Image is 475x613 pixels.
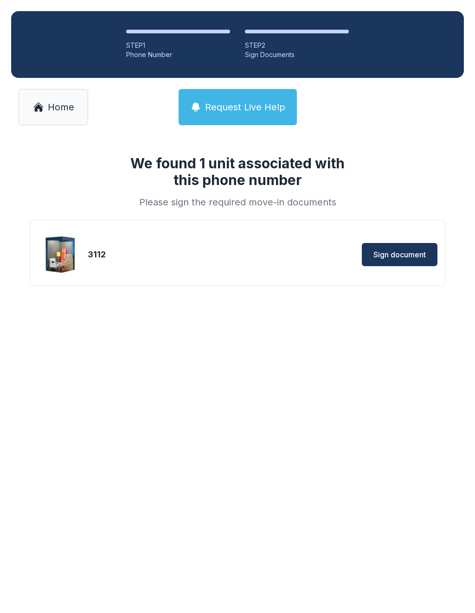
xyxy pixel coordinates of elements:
div: STEP 1 [126,41,230,50]
div: 3112 [88,248,271,261]
div: Phone Number [126,50,230,59]
span: Request Live Help [205,101,285,114]
div: Please sign the required move-in documents [119,196,356,209]
div: STEP 2 [245,41,349,50]
span: Home [48,101,74,114]
span: Sign document [373,249,426,260]
div: Sign Documents [245,50,349,59]
h1: We found 1 unit associated with this phone number [119,155,356,188]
